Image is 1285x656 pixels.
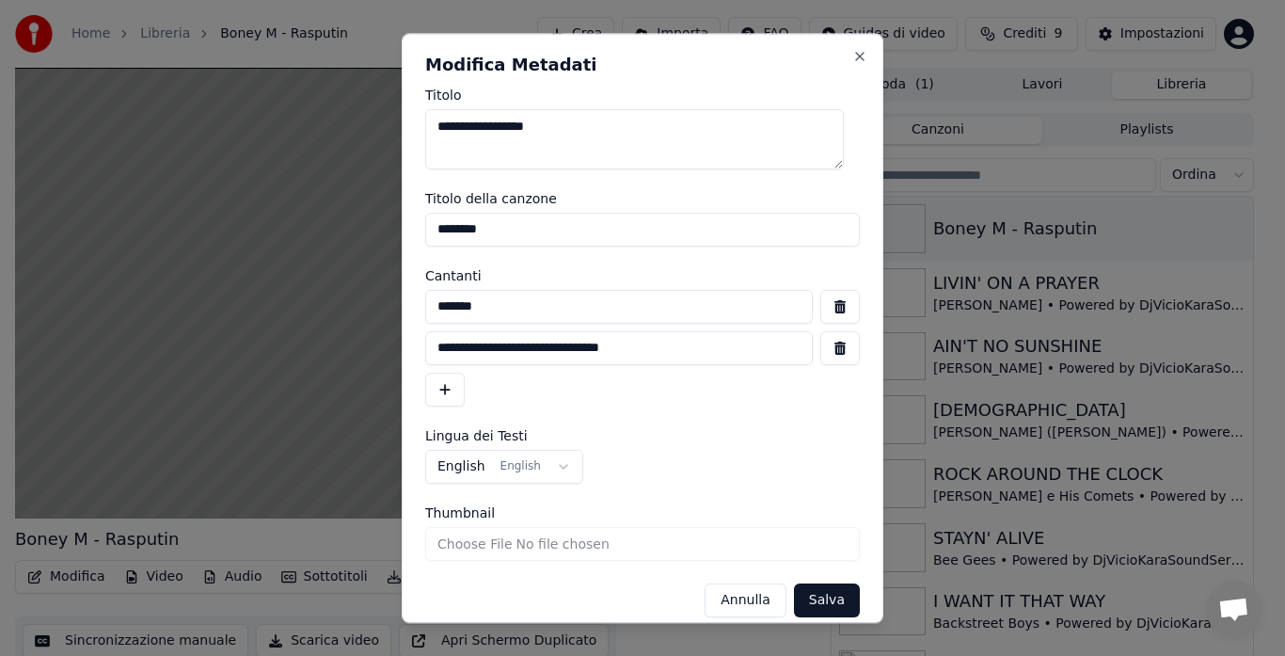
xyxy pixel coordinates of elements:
button: Salva [794,584,860,617]
button: Annulla [705,584,786,617]
span: Lingua dei Testi [425,429,528,442]
span: Thumbnail [425,506,495,520]
label: Cantanti [425,269,860,282]
label: Titolo della canzone [425,192,860,205]
label: Titolo [425,88,860,102]
h2: Modifica Metadati [425,56,860,73]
